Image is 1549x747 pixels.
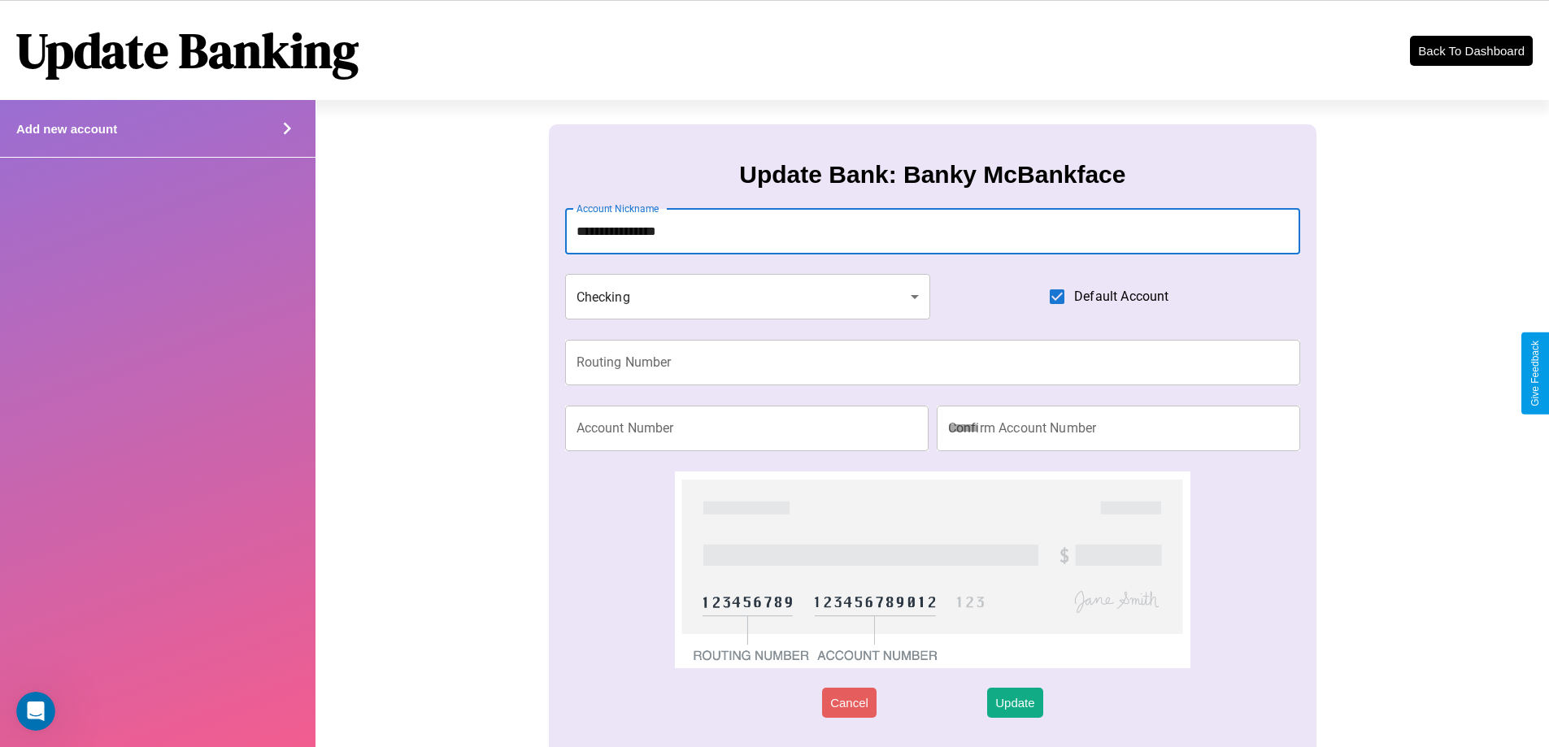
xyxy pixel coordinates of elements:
iframe: Intercom live chat [16,692,55,731]
img: check [675,471,1190,668]
h4: Add new account [16,122,117,136]
h3: Update Bank: Banky McBankface [739,161,1125,189]
button: Update [987,688,1042,718]
label: Account Nickname [577,202,659,215]
div: Checking [565,274,931,319]
h1: Update Banking [16,17,359,84]
button: Back To Dashboard [1410,36,1533,66]
div: Give Feedback [1529,341,1541,406]
span: Default Account [1074,287,1168,306]
button: Cancel [822,688,877,718]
